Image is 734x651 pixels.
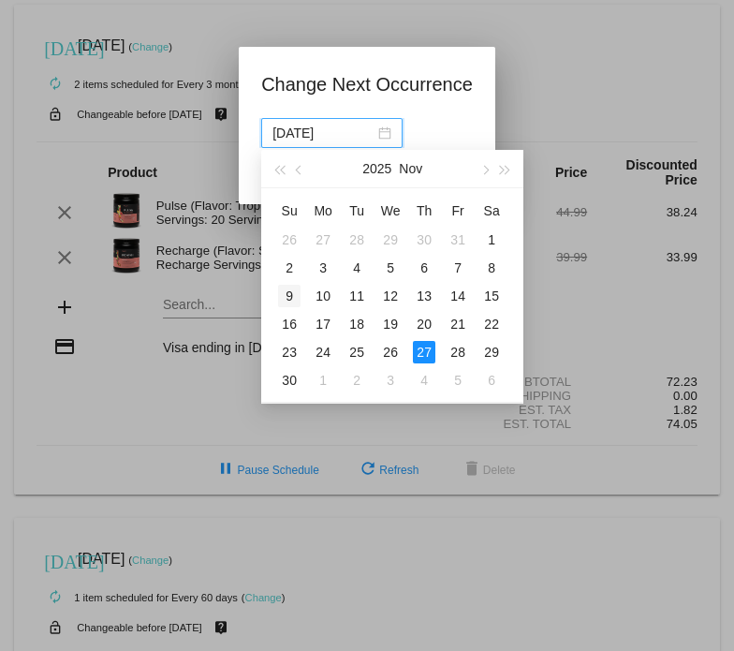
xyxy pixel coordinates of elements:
div: 10 [312,285,334,307]
td: 11/20/2025 [407,310,441,338]
td: 11/23/2025 [272,338,306,366]
div: 22 [480,313,503,335]
div: 25 [345,341,368,363]
td: 11/5/2025 [374,254,407,282]
div: 3 [312,257,334,279]
div: 2 [345,369,368,392]
td: 11/29/2025 [475,338,508,366]
td: 12/3/2025 [374,366,407,394]
td: 11/25/2025 [340,338,374,366]
td: 10/30/2025 [407,226,441,254]
td: 11/24/2025 [306,338,340,366]
div: 3 [379,369,402,392]
div: 30 [413,229,435,251]
div: 21 [447,313,469,335]
div: 13 [413,285,435,307]
button: Next month (PageDown) [474,150,494,187]
div: 9 [278,285,301,307]
button: 2025 [362,150,391,187]
td: 12/4/2025 [407,366,441,394]
th: Fri [441,196,475,226]
td: 11/14/2025 [441,282,475,310]
td: 11/1/2025 [475,226,508,254]
button: Next year (Control + right) [495,150,516,187]
button: Previous month (PageUp) [290,150,311,187]
div: 5 [447,369,469,392]
td: 11/17/2025 [306,310,340,338]
td: 12/6/2025 [475,366,508,394]
td: 11/22/2025 [475,310,508,338]
button: Last year (Control + left) [269,150,289,187]
div: 4 [345,257,368,279]
div: 19 [379,313,402,335]
td: 11/4/2025 [340,254,374,282]
td: 11/28/2025 [441,338,475,366]
div: 15 [480,285,503,307]
th: Mon [306,196,340,226]
div: 2 [278,257,301,279]
div: 29 [379,229,402,251]
div: 6 [413,257,435,279]
div: 6 [480,369,503,392]
div: 17 [312,313,334,335]
td: 11/7/2025 [441,254,475,282]
td: 11/27/2025 [407,338,441,366]
div: 26 [379,341,402,363]
div: 1 [480,229,503,251]
td: 11/30/2025 [272,366,306,394]
td: 11/9/2025 [272,282,306,310]
input: Select date [272,123,374,143]
div: 30 [278,369,301,392]
div: 12 [379,285,402,307]
div: 18 [345,313,368,335]
th: Thu [407,196,441,226]
th: Wed [374,196,407,226]
td: 11/26/2025 [374,338,407,366]
div: 14 [447,285,469,307]
div: 4 [413,369,435,392]
td: 12/2/2025 [340,366,374,394]
th: Sun [272,196,306,226]
div: 26 [278,229,301,251]
td: 11/6/2025 [407,254,441,282]
div: 27 [312,229,334,251]
td: 11/21/2025 [441,310,475,338]
td: 11/13/2025 [407,282,441,310]
td: 10/31/2025 [441,226,475,254]
td: 10/27/2025 [306,226,340,254]
td: 11/10/2025 [306,282,340,310]
td: 11/18/2025 [340,310,374,338]
th: Tue [340,196,374,226]
button: Nov [399,150,422,187]
td: 12/1/2025 [306,366,340,394]
div: 28 [447,341,469,363]
td: 12/5/2025 [441,366,475,394]
td: 10/29/2025 [374,226,407,254]
td: 11/19/2025 [374,310,407,338]
td: 11/12/2025 [374,282,407,310]
th: Sat [475,196,508,226]
div: 23 [278,341,301,363]
div: 7 [447,257,469,279]
td: 11/11/2025 [340,282,374,310]
td: 11/2/2025 [272,254,306,282]
h1: Change Next Occurrence [261,69,473,99]
div: 28 [345,229,368,251]
div: 11 [345,285,368,307]
div: 20 [413,313,435,335]
div: 29 [480,341,503,363]
td: 10/26/2025 [272,226,306,254]
div: 24 [312,341,334,363]
td: 11/3/2025 [306,254,340,282]
div: 1 [312,369,334,392]
td: 11/16/2025 [272,310,306,338]
td: 11/8/2025 [475,254,508,282]
td: 10/28/2025 [340,226,374,254]
div: 27 [413,341,435,363]
div: 31 [447,229,469,251]
td: 11/15/2025 [475,282,508,310]
div: 16 [278,313,301,335]
div: 5 [379,257,402,279]
div: 8 [480,257,503,279]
